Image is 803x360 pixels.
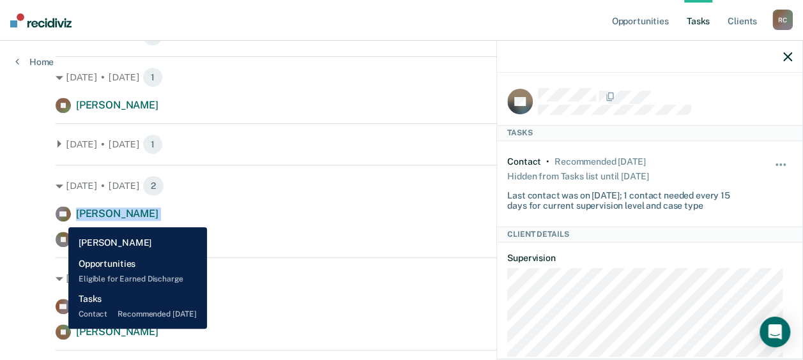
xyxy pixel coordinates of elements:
[760,317,790,347] div: Open Intercom Messenger
[554,156,645,167] div: Recommended today
[15,56,54,68] a: Home
[56,134,747,154] div: [DATE] • [DATE]
[142,176,164,196] span: 2
[142,67,163,87] span: 1
[497,227,802,242] div: Client Details
[507,185,745,212] div: Last contact was on [DATE]; 1 contact needed every 15 days for current supervision level and case...
[76,99,158,111] span: [PERSON_NAME]
[507,167,648,185] div: Hidden from Tasks list until [DATE]
[10,13,72,27] img: Recidiviz
[507,253,792,264] dt: Supervision
[142,134,163,154] span: 1
[546,156,549,167] div: •
[76,326,158,338] span: [PERSON_NAME]
[76,207,158,220] span: [PERSON_NAME]
[772,10,793,30] div: R C
[56,176,747,196] div: [DATE] • [DATE]
[142,268,164,289] span: 2
[507,156,541,167] div: Contact
[56,268,747,289] div: [DATE] • [DATE]
[76,233,158,245] span: [PERSON_NAME]
[497,125,802,140] div: Tasks
[56,67,747,87] div: [DATE] • [DATE]
[76,300,158,312] span: [PERSON_NAME]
